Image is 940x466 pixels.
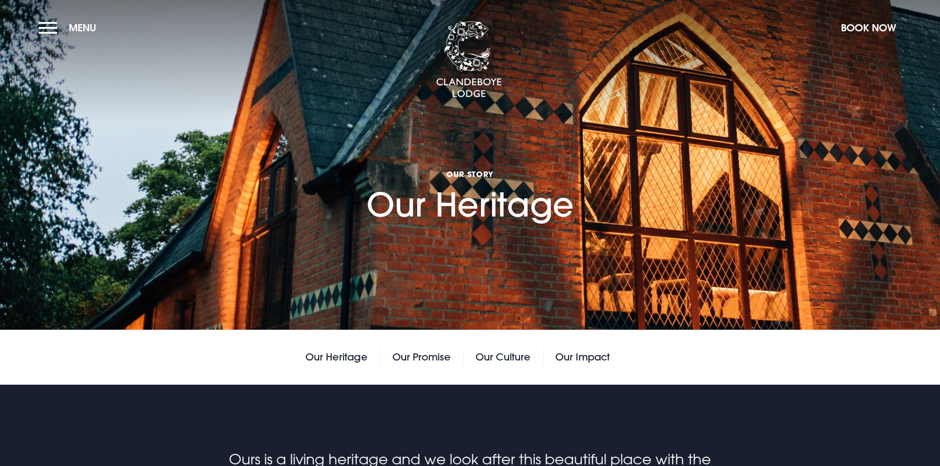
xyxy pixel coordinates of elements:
span: Our Story [367,169,574,179]
a: Our Heritage [305,349,368,365]
button: Menu [39,16,102,40]
button: Book Now [835,16,901,40]
a: Our Culture [476,349,531,365]
span: Menu [69,21,96,34]
a: Our Promise [392,349,451,365]
h1: Our Heritage [367,111,574,224]
a: Our Impact [555,349,610,365]
img: Clandeboye Lodge [436,21,502,98]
